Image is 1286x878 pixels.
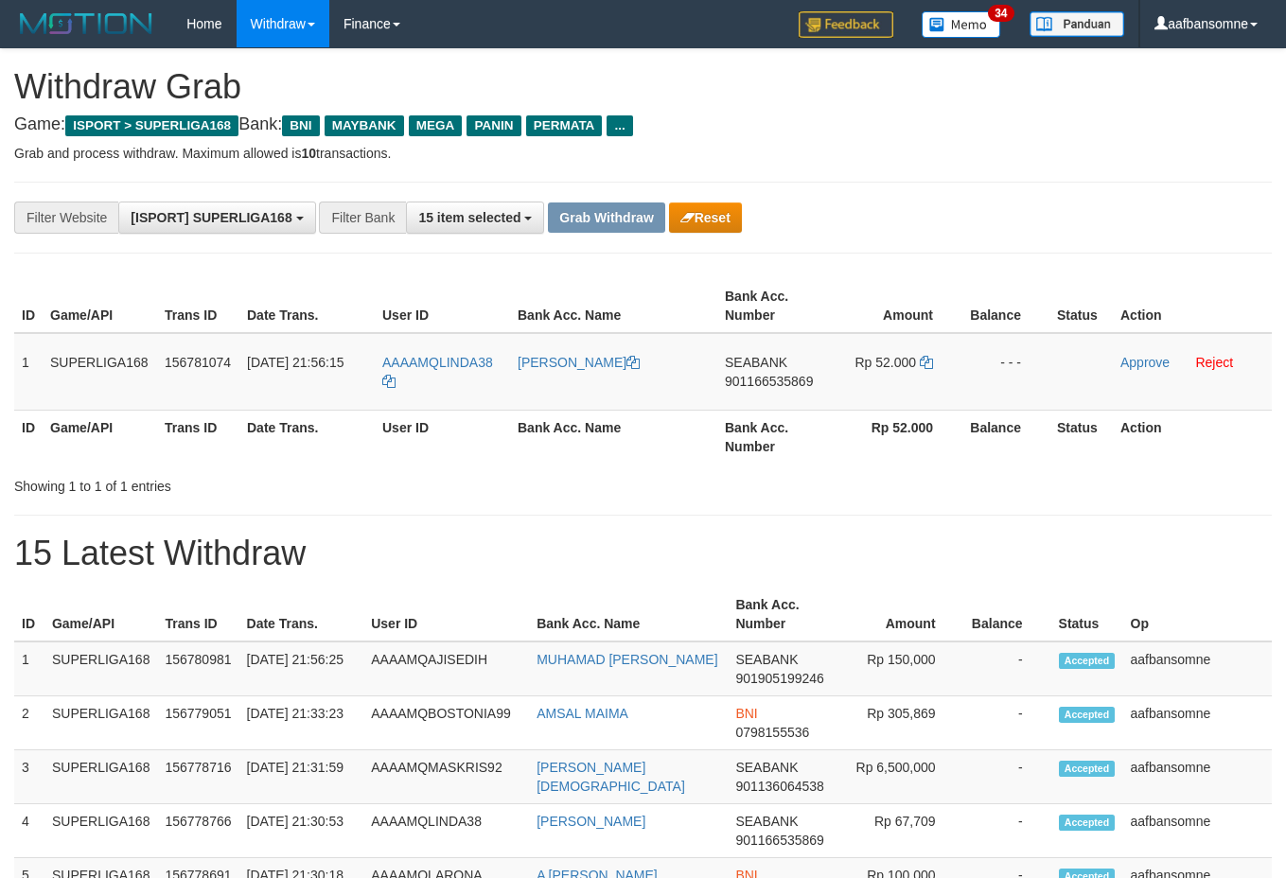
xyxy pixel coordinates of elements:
[837,696,964,750] td: Rp 305,869
[165,355,231,370] span: 156781074
[735,814,798,829] span: SEABANK
[14,641,44,696] td: 1
[537,706,628,721] a: AMSAL MAIMA
[1030,11,1124,37] img: panduan.png
[409,115,463,136] span: MEGA
[14,588,44,641] th: ID
[964,804,1051,858] td: -
[1123,804,1272,858] td: aafbansomne
[964,750,1051,804] td: -
[717,279,829,333] th: Bank Acc. Number
[131,210,291,225] span: [ISPORT] SUPERLIGA168
[526,115,603,136] span: PERMATA
[961,279,1049,333] th: Balance
[14,750,44,804] td: 3
[837,588,964,641] th: Amount
[14,68,1272,106] h1: Withdraw Grab
[44,588,158,641] th: Game/API
[510,279,717,333] th: Bank Acc. Name
[157,750,238,804] td: 156778716
[239,588,364,641] th: Date Trans.
[375,410,510,464] th: User ID
[518,355,640,370] a: [PERSON_NAME]
[1049,410,1113,464] th: Status
[988,5,1013,22] span: 34
[43,279,157,333] th: Game/API
[157,804,238,858] td: 156778766
[282,115,319,136] span: BNI
[1059,653,1116,669] span: Accepted
[382,355,493,370] span: AAAAMQLINDA38
[14,696,44,750] td: 2
[363,804,529,858] td: AAAAMQLINDA38
[157,696,238,750] td: 156779051
[728,588,837,641] th: Bank Acc. Number
[725,374,813,389] span: Copy 901166535869 to clipboard
[1113,279,1272,333] th: Action
[717,410,829,464] th: Bank Acc. Number
[1123,750,1272,804] td: aafbansomne
[157,279,239,333] th: Trans ID
[1195,355,1233,370] a: Reject
[548,202,664,233] button: Grab Withdraw
[537,760,685,794] a: [PERSON_NAME][DEMOGRAPHIC_DATA]
[239,641,364,696] td: [DATE] 21:56:25
[837,804,964,858] td: Rp 67,709
[239,410,375,464] th: Date Trans.
[467,115,520,136] span: PANIN
[1051,588,1123,641] th: Status
[44,641,158,696] td: SUPERLIGA168
[14,144,1272,163] p: Grab and process withdraw. Maximum allowed is transactions.
[363,750,529,804] td: AAAAMQMASKRIS92
[382,355,493,389] a: AAAAMQLINDA38
[65,115,238,136] span: ISPORT > SUPERLIGA168
[239,279,375,333] th: Date Trans.
[1123,641,1272,696] td: aafbansomne
[735,833,823,848] span: Copy 901166535869 to clipboard
[964,641,1051,696] td: -
[14,115,1272,134] h4: Game: Bank:
[239,696,364,750] td: [DATE] 21:33:23
[14,202,118,234] div: Filter Website
[922,11,1001,38] img: Button%20Memo.svg
[375,279,510,333] th: User ID
[157,588,238,641] th: Trans ID
[44,696,158,750] td: SUPERLIGA168
[1059,707,1116,723] span: Accepted
[44,804,158,858] td: SUPERLIGA168
[964,588,1051,641] th: Balance
[418,210,520,225] span: 15 item selected
[239,750,364,804] td: [DATE] 21:31:59
[1059,761,1116,777] span: Accepted
[607,115,632,136] span: ...
[837,641,964,696] td: Rp 150,000
[735,706,757,721] span: BNI
[14,535,1272,572] h1: 15 Latest Withdraw
[406,202,544,234] button: 15 item selected
[1113,410,1272,464] th: Action
[735,671,823,686] span: Copy 901905199246 to clipboard
[14,410,43,464] th: ID
[1059,815,1116,831] span: Accepted
[961,333,1049,411] td: - - -
[1123,588,1272,641] th: Op
[363,641,529,696] td: AAAAMQAJISEDIH
[157,410,239,464] th: Trans ID
[829,410,961,464] th: Rp 52.000
[319,202,406,234] div: Filter Bank
[735,725,809,740] span: Copy 0798155536 to clipboard
[725,355,787,370] span: SEABANK
[43,410,157,464] th: Game/API
[837,750,964,804] td: Rp 6,500,000
[247,355,344,370] span: [DATE] 21:56:15
[239,804,364,858] td: [DATE] 21:30:53
[964,696,1051,750] td: -
[537,652,717,667] a: MUHAMAD [PERSON_NAME]
[735,779,823,794] span: Copy 901136064538 to clipboard
[44,750,158,804] td: SUPERLIGA168
[301,146,316,161] strong: 10
[735,760,798,775] span: SEABANK
[799,11,893,38] img: Feedback.jpg
[1120,355,1170,370] a: Approve
[14,804,44,858] td: 4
